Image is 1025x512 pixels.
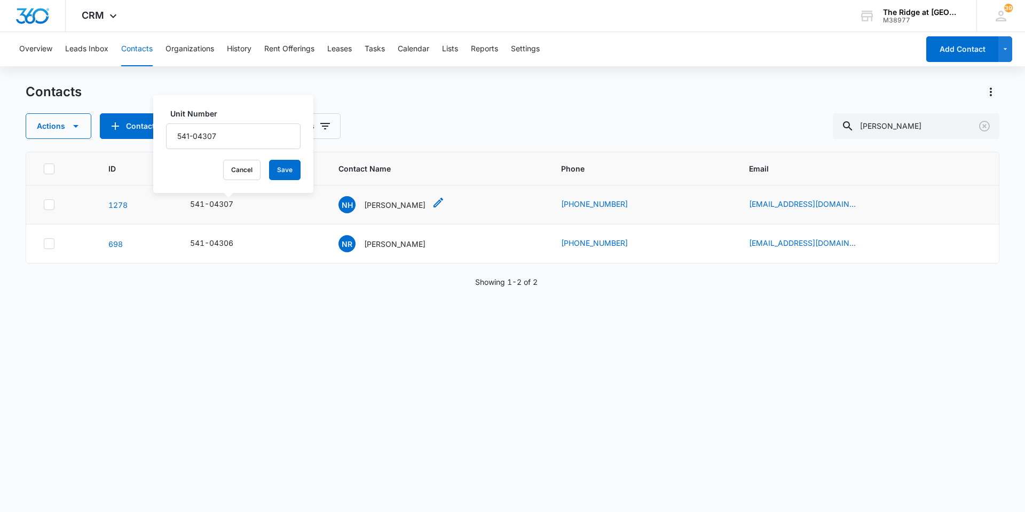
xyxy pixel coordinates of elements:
[561,163,708,174] span: Phone
[165,32,214,66] button: Organizations
[227,32,251,66] button: History
[561,198,628,210] a: [PHONE_NUMBER]
[982,83,999,100] button: Actions
[883,8,961,17] div: account name
[19,32,52,66] button: Overview
[398,32,429,66] button: Calendar
[442,32,458,66] button: Lists
[65,32,108,66] button: Leads Inbox
[561,237,628,249] a: [PHONE_NUMBER]
[338,163,519,174] span: Contact Name
[108,239,123,249] a: Navigate to contact details page for Nora Robbins
[338,196,445,213] div: Contact Name - Nora Hall - Select to Edit Field
[364,238,425,250] p: [PERSON_NAME]
[26,84,82,100] h1: Contacts
[1004,4,1013,12] span: 39
[926,36,998,62] button: Add Contact
[108,163,149,174] span: ID
[364,199,425,211] p: [PERSON_NAME]
[471,32,498,66] button: Reports
[108,200,128,210] a: Navigate to contact details page for Nora Hall
[264,32,314,66] button: Rent Offerings
[26,113,91,139] button: Actions
[365,32,385,66] button: Tasks
[269,160,301,180] button: Save
[833,113,999,139] input: Search Contacts
[749,198,875,211] div: Email - norahall9997@gmail.com - Select to Edit Field
[511,32,540,66] button: Settings
[190,237,253,250] div: Unit Number - 541-04306 - Select to Edit Field
[82,10,104,21] span: CRM
[749,163,966,174] span: Email
[1004,4,1013,12] div: notifications count
[338,196,356,213] span: NH
[190,237,233,249] div: 541-04306
[190,198,233,210] div: 541-04307
[561,237,647,250] div: Phone - (720) 935-9854 - Select to Edit Field
[166,123,301,149] input: Unit Number
[338,235,445,252] div: Contact Name - Nora Robbins - Select to Edit Field
[223,160,261,180] button: Cancel
[475,276,538,288] p: Showing 1-2 of 2
[190,198,253,211] div: Unit Number - 541-04307 - Select to Edit Field
[749,198,856,210] a: [EMAIL_ADDRESS][DOMAIN_NAME]
[121,32,153,66] button: Contacts
[338,235,356,252] span: NR
[976,118,993,135] button: Clear
[883,17,961,24] div: account id
[561,198,647,211] div: Phone - (401) 714-3895 - Select to Edit Field
[100,113,166,139] button: Add Contact
[170,108,305,119] label: Unit Number
[749,237,875,250] div: Email - robbinsn0312@yahoo.com - Select to Edit Field
[749,237,856,249] a: [EMAIL_ADDRESS][DOMAIN_NAME]
[327,32,352,66] button: Leases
